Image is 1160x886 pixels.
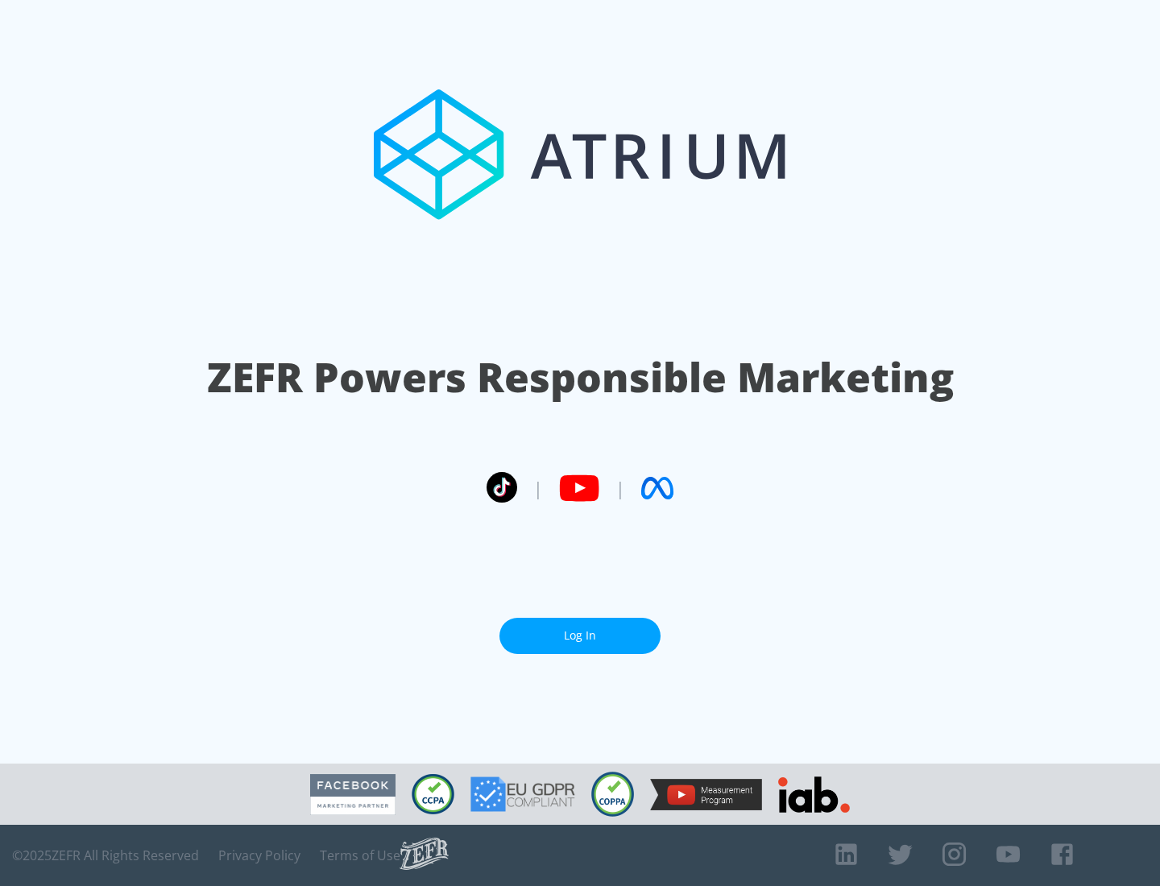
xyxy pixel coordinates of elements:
a: Terms of Use [320,847,400,863]
a: Privacy Policy [218,847,300,863]
img: YouTube Measurement Program [650,779,762,810]
img: IAB [778,776,850,813]
img: GDPR Compliant [470,776,575,812]
h1: ZEFR Powers Responsible Marketing [207,350,954,405]
span: | [615,476,625,500]
a: Log In [499,618,661,654]
span: | [533,476,543,500]
img: COPPA Compliant [591,772,634,817]
img: CCPA Compliant [412,774,454,814]
span: © 2025 ZEFR All Rights Reserved [12,847,199,863]
img: Facebook Marketing Partner [310,774,396,815]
